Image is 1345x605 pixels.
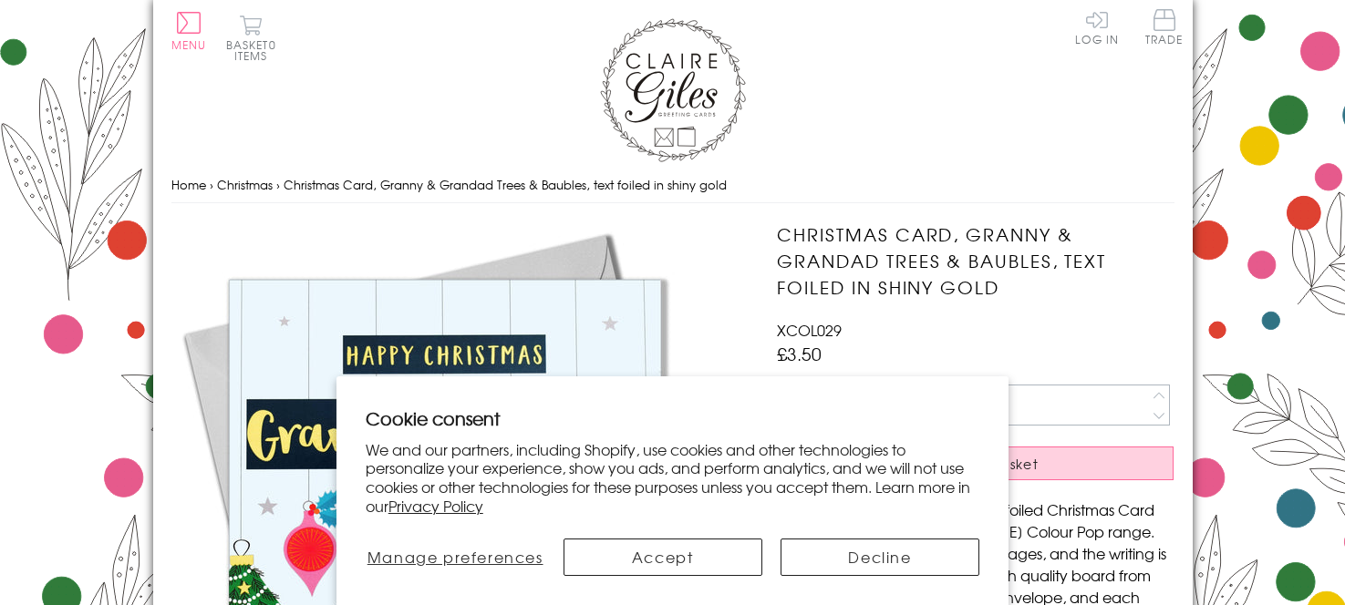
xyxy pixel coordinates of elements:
[564,538,762,576] button: Accept
[1075,9,1119,45] a: Log In
[366,440,980,516] p: We and our partners, including Shopify, use cookies and other technologies to personalize your ex...
[171,36,207,53] span: Menu
[1145,9,1184,45] span: Trade
[600,18,746,162] img: Claire Giles Greetings Cards
[284,176,727,193] span: Christmas Card, Granny & Grandad Trees & Baubles, text foiled in shiny gold
[366,538,545,576] button: Manage preferences
[366,405,980,431] h2: Cookie consent
[781,538,979,576] button: Decline
[171,12,207,50] button: Menu
[217,176,273,193] a: Christmas
[226,15,276,61] button: Basket0 items
[1145,9,1184,48] a: Trade
[171,176,206,193] a: Home
[276,176,280,193] span: ›
[171,167,1174,204] nav: breadcrumbs
[210,176,213,193] span: ›
[234,36,276,64] span: 0 items
[388,495,483,517] a: Privacy Policy
[367,546,543,568] span: Manage preferences
[777,341,822,366] span: £3.50
[777,319,842,341] span: XCOL029
[777,221,1174,300] h1: Christmas Card, Granny & Grandad Trees & Baubles, text foiled in shiny gold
